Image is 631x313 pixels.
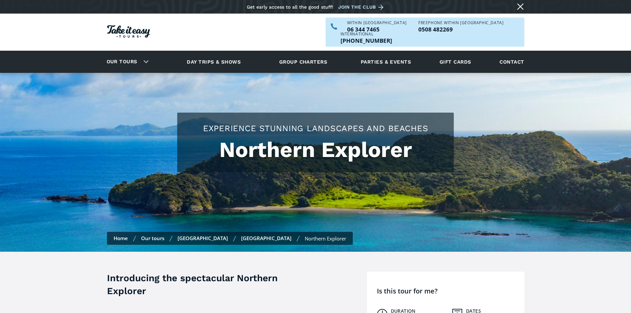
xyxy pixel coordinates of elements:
h2: Experience stunning landscapes and beaches [184,123,447,134]
a: Day trips & shows [179,53,249,71]
nav: Breadcrumbs [107,232,353,245]
a: Our tours [102,54,142,70]
img: Take it easy Tours logo [107,25,150,38]
h4: Is this tour for me? [377,287,521,295]
a: Homepage [107,22,150,43]
a: [GEOGRAPHIC_DATA] [241,235,291,241]
a: Our tours [141,235,164,241]
a: Close message [515,1,526,12]
div: Northern Explorer [305,235,346,242]
h1: Northern Explorer [184,137,447,162]
p: 0508 482269 [418,26,503,32]
a: Call us outside of NZ on +6463447465 [341,38,392,43]
a: Parties & events [357,53,414,71]
div: Get early access to all the good stuff! [247,4,333,10]
a: Gift cards [436,53,475,71]
div: WITHIN [GEOGRAPHIC_DATA] [347,21,407,25]
a: Call us freephone within NZ on 0508482269 [418,26,503,32]
div: Our tours [99,53,154,71]
a: Join the club [338,3,386,11]
a: Contact [496,53,527,71]
a: Group charters [271,53,336,71]
p: [PHONE_NUMBER] [341,38,392,43]
a: [GEOGRAPHIC_DATA] [178,235,228,241]
div: Freephone WITHIN [GEOGRAPHIC_DATA] [418,21,503,25]
a: Home [114,235,128,241]
a: Call us within NZ on 063447465 [347,26,407,32]
h3: Introducing the spectacular Northern Explorer [107,272,312,297]
p: 06 344 7465 [347,26,407,32]
div: International [341,32,392,36]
